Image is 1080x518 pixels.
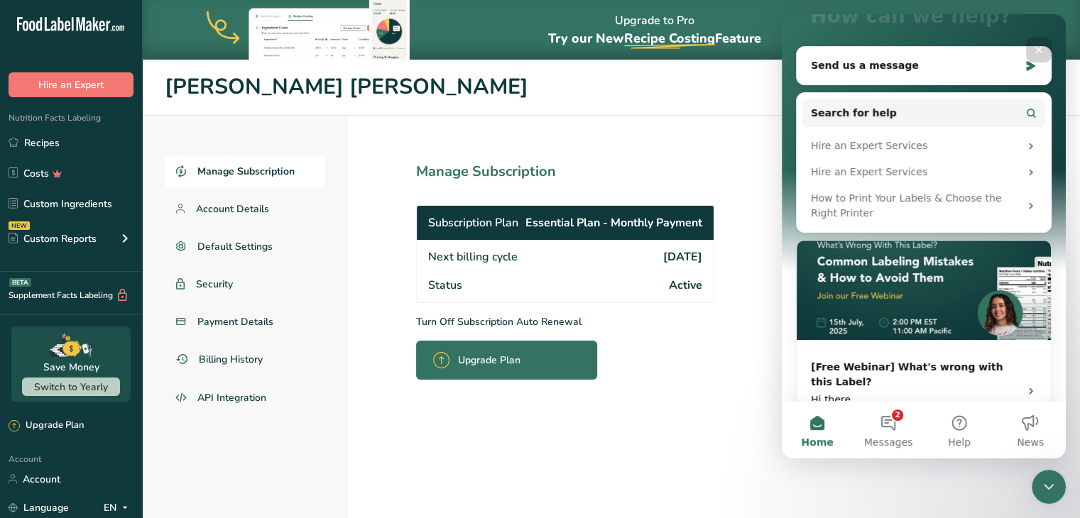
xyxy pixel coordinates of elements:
[34,380,108,394] span: Switch to Yearly
[29,378,229,393] div: Hi there,
[165,231,325,263] a: Default Settings
[782,14,1066,458] iframe: Intercom live chat
[14,32,270,71] div: Send us a message
[9,231,97,246] div: Custom Reports
[548,1,761,60] div: Upgrade to Pro
[548,30,761,47] span: Try our New Feature
[235,423,262,433] span: News
[104,499,133,516] div: EN
[165,306,325,338] a: Payment Details
[416,314,777,329] p: Turn Off Subscription Auto Renewal
[196,202,269,216] span: Account Details
[29,346,229,375] div: [Free Webinar] What's wrong with this Label?
[43,360,99,375] div: Save Money
[19,423,51,433] span: Home
[165,343,325,375] a: Billing History
[21,145,263,171] div: Hire an Expert Services
[663,248,702,265] span: [DATE]
[21,84,263,113] button: Search for help
[197,239,273,254] span: Default Settings
[9,72,133,97] button: Hire an Expert
[22,378,120,396] button: Switch to Yearly
[15,226,269,326] img: [Free Webinar] What's wrong with this Label?
[14,226,270,405] div: [Free Webinar] What's wrong with this Label?[Free Webinar] What's wrong with this Label?Hi there,
[29,92,115,106] span: Search for help
[165,381,325,415] a: API Integration
[29,177,238,206] div: How to Print Your Labels & Choose the Right Printer
[196,277,233,292] span: Security
[9,419,84,433] div: Upgrade Plan
[165,155,325,187] a: Manage Subscription
[197,314,273,329] span: Payment Details
[29,150,238,165] div: Hire an Expert Services
[165,193,325,225] a: Account Details
[21,171,263,212] div: How to Print Your Labels & Choose the Right Printer
[1032,470,1066,504] iframe: Intercom live chat
[525,214,702,231] span: Essential Plan - Monthly Payment
[197,164,295,179] span: Manage Subscription
[199,352,263,367] span: Billing History
[166,423,189,433] span: Help
[428,214,518,231] span: Subscription Plan
[244,23,270,48] div: Close
[9,278,31,287] div: BETA
[213,387,284,444] button: News
[416,161,777,182] h1: Manage Subscription
[71,387,142,444] button: Messages
[21,119,263,145] div: Hire an Expert Services
[624,30,715,47] span: Recipe Costing
[197,390,266,405] span: API Integration
[458,353,520,368] span: Upgrade Plan
[428,277,462,294] span: Status
[669,277,702,294] span: Active
[142,387,213,444] button: Help
[9,221,30,230] div: NEW
[165,71,1057,104] h1: [PERSON_NAME] [PERSON_NAME]
[82,423,131,433] span: Messages
[29,124,238,139] div: Hire an Expert Services
[29,44,237,59] div: Send us a message
[428,248,518,265] span: Next billing cycle
[165,268,325,300] a: Security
